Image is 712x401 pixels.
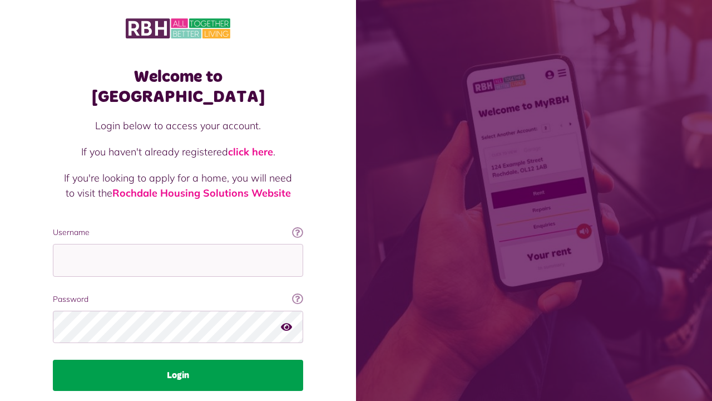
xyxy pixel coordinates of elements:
[64,144,292,159] p: If you haven't already registered .
[228,145,273,158] a: click here
[64,118,292,133] p: Login below to access your account.
[53,227,303,238] label: Username
[64,170,292,200] p: If you're looking to apply for a home, you will need to visit the
[53,67,303,107] h1: Welcome to [GEOGRAPHIC_DATA]
[53,360,303,391] button: Login
[126,17,230,40] img: MyRBH
[53,294,303,305] label: Password
[112,187,291,199] a: Rochdale Housing Solutions Website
